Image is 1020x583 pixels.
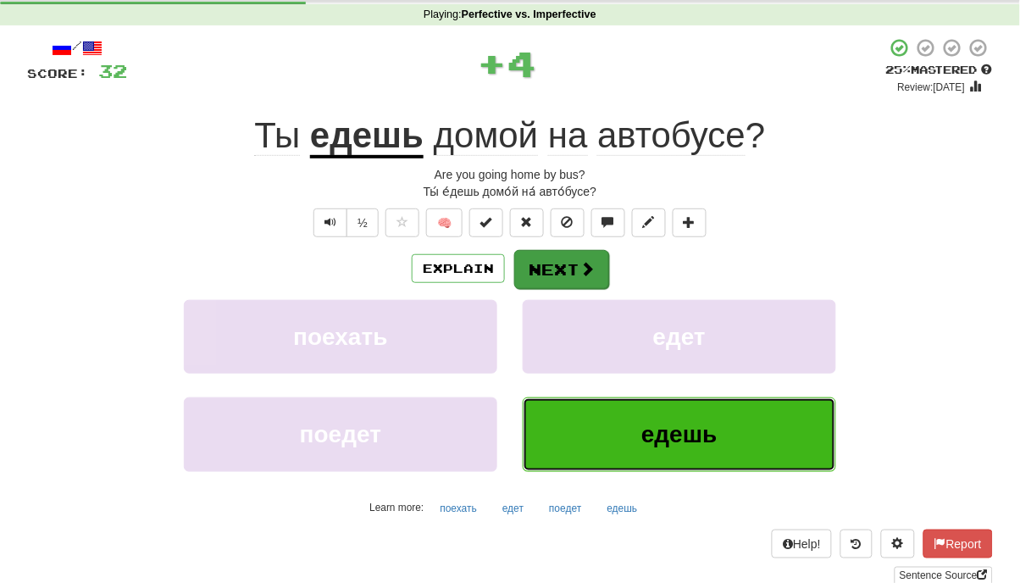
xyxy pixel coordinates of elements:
button: Set this sentence to 100% Mastered (alt+m) [469,208,503,237]
button: Reset to 0% Mastered (alt+r) [510,208,544,237]
span: 25 % [886,63,912,76]
small: Review: [DATE] [898,81,966,93]
span: едет [653,324,706,350]
button: поехать [184,300,497,374]
strong: Perfective vs. Imperfective [462,8,596,20]
span: домой [434,115,539,156]
button: едешь [523,397,836,471]
button: Ignore sentence (alt+i) [551,208,585,237]
button: Next [514,250,609,289]
span: едешь [641,421,717,447]
span: ? [424,115,765,156]
span: 32 [98,60,127,81]
button: Round history (alt+y) [840,530,873,558]
span: поедет [300,421,381,447]
button: едешь [598,496,647,521]
button: поехать [431,496,487,521]
div: / [27,37,127,58]
button: Help! [772,530,832,558]
button: Add to collection (alt+a) [673,208,707,237]
button: Report [923,530,993,558]
span: поехать [293,324,387,350]
div: Are you going home by bus? [27,166,993,183]
span: автобусе [597,115,746,156]
button: ½ [346,208,379,237]
button: Discuss sentence (alt+u) [591,208,625,237]
button: едет [493,496,533,521]
span: Ты [254,115,300,156]
div: Ты́ е́дешь домо́й на́ авто́бусе? [27,183,993,200]
button: поедет [184,397,497,471]
button: Favorite sentence (alt+f) [385,208,419,237]
button: Edit sentence (alt+d) [632,208,666,237]
small: Learn more: [369,502,424,514]
span: на [548,115,588,156]
button: едет [523,300,836,374]
u: едешь [310,115,424,158]
span: Score: [27,66,88,81]
span: + [477,37,507,88]
button: 🧠 [426,208,463,237]
span: 4 [507,42,536,84]
button: поедет [540,496,590,521]
div: Mastered [886,63,993,78]
div: Text-to-speech controls [310,208,379,237]
button: Explain [412,254,505,283]
button: Play sentence audio (ctl+space) [313,208,347,237]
